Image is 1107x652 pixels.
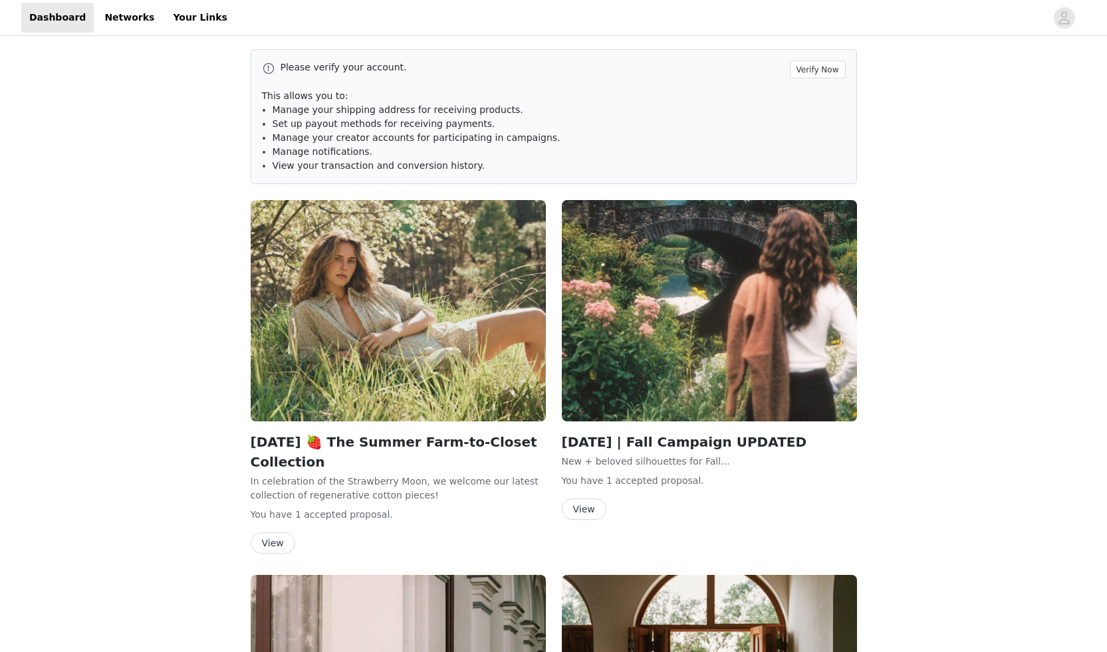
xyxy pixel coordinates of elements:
p: This allows you to: [262,89,846,103]
a: Your Links [165,3,235,33]
h2: [DATE] | Fall Campaign UPDATED [562,432,857,452]
a: View [251,538,295,548]
img: Christy Dawn [562,200,857,421]
a: Networks [96,3,162,33]
a: Dashboard [21,3,94,33]
span: Manage notifications. [273,146,373,157]
span: Set up payout methods for receiving payments. [273,118,495,129]
p: You have 1 accepted proposal . [562,474,857,488]
img: Christy Dawn [251,200,546,421]
div: avatar [1058,7,1070,29]
p: Please verify your account. [281,60,785,74]
span: Manage your creator accounts for participating in campaigns. [273,132,560,143]
h2: [DATE] 🍓 The Summer Farm-to-Closet Collection [251,432,546,472]
button: View [251,532,295,554]
span: Manage your shipping address for receiving products. [273,104,523,115]
p: New + beloved silhouettes for Fall... [562,455,857,469]
p: You have 1 accepted proposal . [251,508,546,522]
p: In celebration of the Strawberry Moon, we welcome our latest collection of regenerative cotton pi... [251,475,546,502]
button: View [562,498,606,520]
a: View [562,504,606,514]
span: View your transaction and conversion history. [273,160,485,171]
button: Verify Now [790,60,846,78]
